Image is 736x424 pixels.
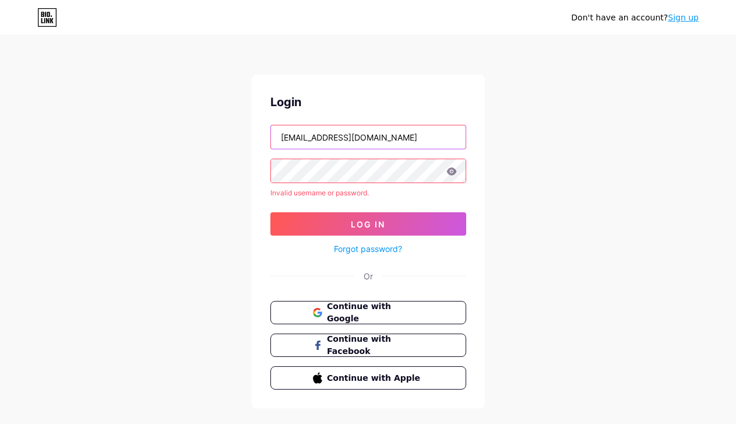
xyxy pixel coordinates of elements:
[327,372,423,384] span: Continue with Apple
[270,366,466,390] button: Continue with Apple
[327,300,423,325] span: Continue with Google
[364,270,373,282] div: Or
[271,125,466,149] input: Username
[270,93,466,111] div: Login
[571,12,699,24] div: Don't have an account?
[334,243,402,255] a: Forgot password?
[327,333,423,358] span: Continue with Facebook
[270,212,466,236] button: Log In
[270,188,466,198] div: Invalid username or password.
[351,219,385,229] span: Log In
[668,13,699,22] a: Sign up
[270,301,466,324] button: Continue with Google
[270,334,466,357] button: Continue with Facebook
